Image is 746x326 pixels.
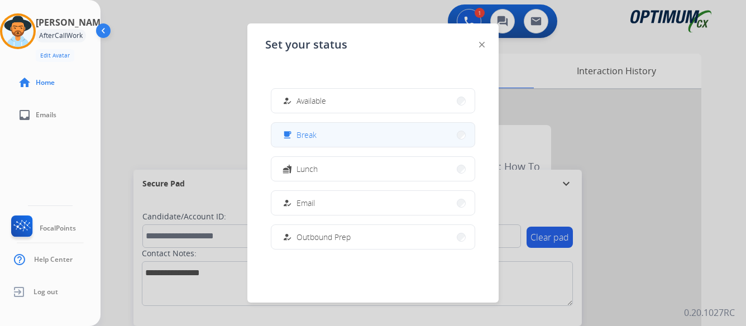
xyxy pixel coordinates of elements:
[34,255,73,264] span: Help Center
[283,164,292,174] mat-icon: fastfood
[36,111,56,119] span: Emails
[271,157,475,181] button: Lunch
[18,108,31,122] mat-icon: inbox
[283,96,292,106] mat-icon: how_to_reg
[34,287,58,296] span: Log out
[297,95,326,107] span: Available
[283,130,292,140] mat-icon: free_breakfast
[283,198,292,208] mat-icon: how_to_reg
[18,76,31,89] mat-icon: home
[265,37,347,52] span: Set your status
[271,89,475,113] button: Available
[40,224,76,233] span: FocalPoints
[271,191,475,215] button: Email
[36,29,86,42] div: AfterCallWork
[36,49,74,62] button: Edit Avatar
[297,231,351,243] span: Outbound Prep
[297,129,317,141] span: Break
[684,306,735,319] p: 0.20.1027RC
[271,123,475,147] button: Break
[9,215,76,241] a: FocalPoints
[283,232,292,242] mat-icon: how_to_reg
[297,197,315,209] span: Email
[2,16,34,47] img: avatar
[479,42,485,47] img: close-button
[297,163,318,175] span: Lunch
[36,78,55,87] span: Home
[271,225,475,249] button: Outbound Prep
[36,16,108,29] h3: [PERSON_NAME]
